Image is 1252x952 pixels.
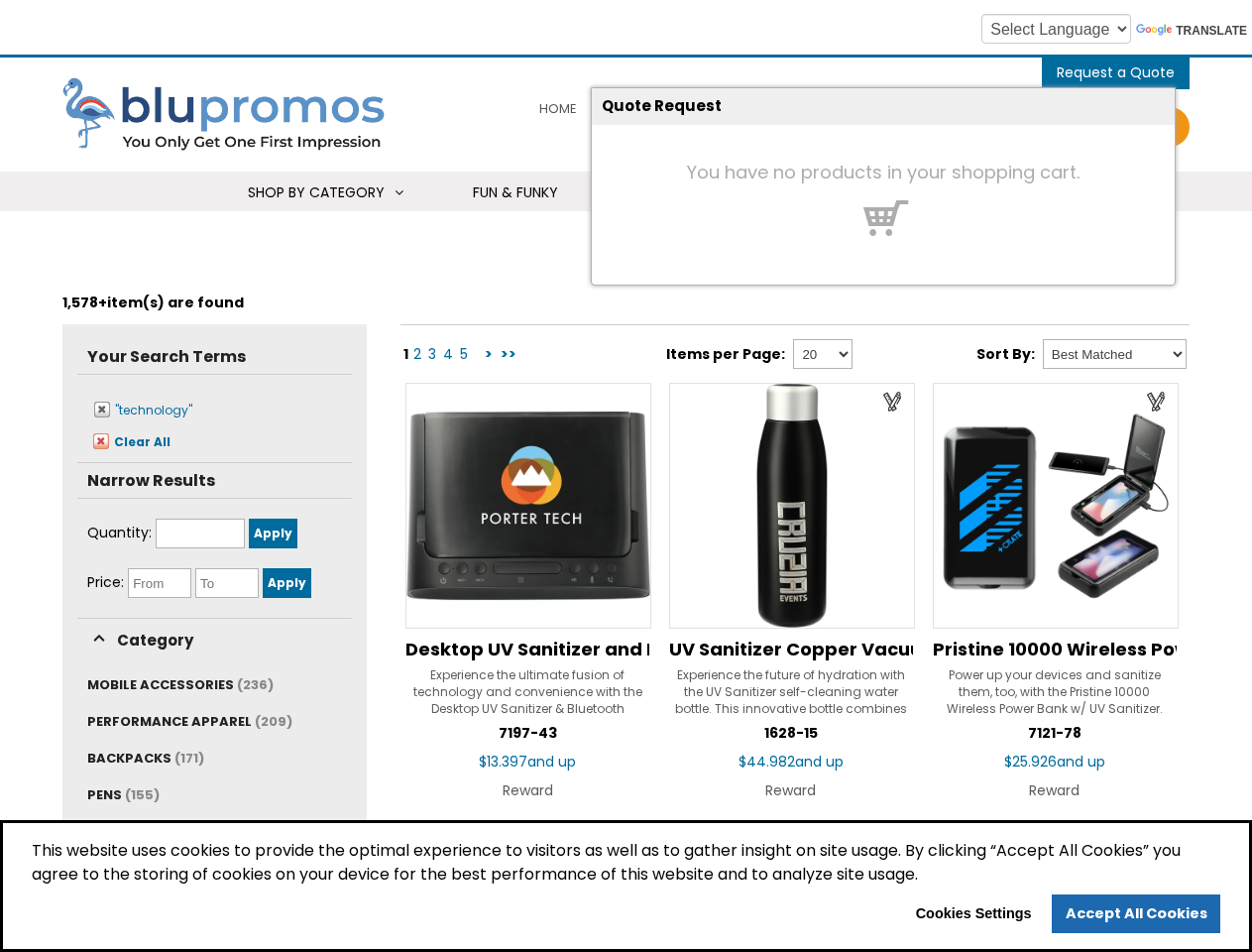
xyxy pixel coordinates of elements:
[933,666,1177,716] div: Power up your devices and sanitize them, too, with the Pristine 10000 Wireless Power Bank w/ UV S...
[411,344,423,364] a: 2
[1057,58,1175,87] button: items - Cart
[77,463,352,498] h5: Narrow Results
[62,77,400,154] img: Blupromos LLC's Logo
[263,568,311,598] input: Apply
[115,402,192,418] span: "technology"
[878,388,908,415] a: Create Virtual Sample
[87,749,204,768] a: BACKPACKS (171)
[1142,388,1172,415] a: Create Virtual Sample
[88,399,192,420] a: "technology"
[499,723,557,743] span: 7197-43
[223,172,428,214] a: Shop By Category
[527,752,576,772] span: and up
[403,344,408,364] span: 1
[1136,24,1247,38] a: Translate
[795,752,844,772] span: and up
[981,14,1131,44] select: Language Translate Widget
[483,344,495,364] a: >
[248,182,385,202] span: Shop By Category
[87,675,274,694] a: MOBILE ACCESSORIES (236)
[539,99,577,118] span: Home
[448,172,583,214] a: Fun & Funky
[125,785,160,804] span: (155)
[458,344,470,364] a: 5
[87,675,234,694] span: MOBILE ACCESSORIES
[1052,894,1220,934] a: allow cookies
[669,776,913,804] div: Reward
[764,723,818,743] span: 1628-15
[1028,723,1081,743] span: 7121-78
[87,629,197,651] a: Category
[87,712,252,731] span: PERFORMANCE APPAREL
[602,98,1165,115] h5: Shopping Cart (0)
[1004,752,1105,772] span: $25.926
[87,523,152,542] span: Quantity
[405,383,651,629] img: Desktop UV Sanitizer and Bluetooth Speaker
[1136,24,1176,38] img: Google Translate
[87,785,122,804] span: PENS
[32,839,1220,894] span: This website uses cookies to provide the optimal experience to visitors as well as to gather insi...
[87,572,124,592] span: Price
[77,339,352,374] h5: Your Search Terms
[473,182,558,202] span: Fun & Funky
[405,776,649,804] div: Reward
[669,383,915,629] img: UV Sanitizer Copper Vacuum Bottle 18oz
[1057,62,1175,87] span: items - Cart
[933,776,1177,804] div: Reward
[249,519,297,548] input: Apply
[933,639,1177,660] a: Pristine 10000 Wireless Power Bank w/ UV Sanitizer
[534,87,582,130] a: Home
[87,785,160,804] a: PENS (155)
[87,430,171,452] a: Clear All
[195,568,259,598] input: To
[62,293,107,312] span: 1,578+
[62,281,1190,324] div: item(s) are found
[113,628,197,653] span: Category
[499,344,518,364] a: >>
[237,675,274,694] span: (236)
[669,637,1046,661] span: UV Sanitizer Copper Vacuum Bottle 18oz
[441,344,455,364] a: 4
[128,568,191,598] input: From
[114,433,171,450] span: Clear All
[405,666,649,716] div: Experience the ultimate fusion of technology and convenience with the Desktop UV Sanitizer & Blue...
[669,666,913,716] div: Experience the future of hydration with the UV Sanitizer self-cleaning water bottle. This innovat...
[405,639,649,660] a: Desktop UV Sanitizer and Bluetooth Speaker
[1057,752,1105,772] span: and up
[669,639,913,660] a: UV Sanitizer Copper Vacuum Bottle 18oz
[255,712,292,731] span: (209)
[739,752,844,772] span: $44.982
[933,383,1179,629] img: Pristine 10000 Wireless Power Bank w/ UV Sanitizer
[479,752,576,772] span: $13.397
[592,163,1175,182] h4: You have no products in your shopping cart.
[666,344,789,364] label: Items per Page:
[87,749,171,768] span: BACKPACKS
[87,712,292,731] a: PERFORMANCE APPAREL (209)
[174,749,204,768] span: (171)
[405,637,822,661] span: Desktop UV Sanitizer and Bluetooth Speaker
[976,344,1039,364] label: Sort By:
[902,898,1045,930] button: Cookies Settings
[426,344,438,364] a: 3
